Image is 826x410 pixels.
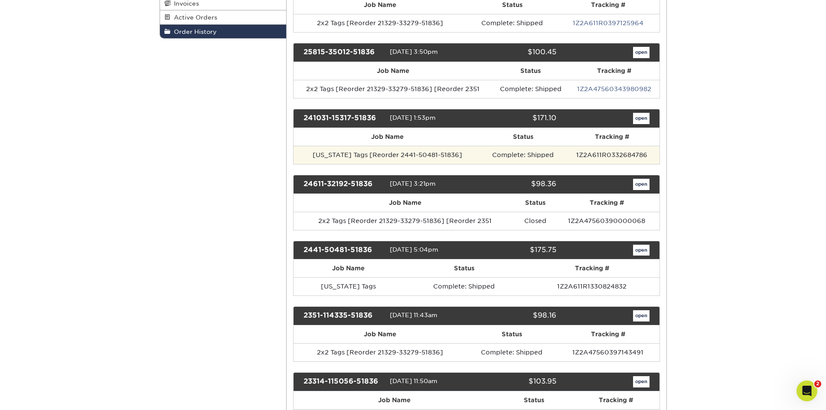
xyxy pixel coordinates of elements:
td: Closed [516,212,554,230]
td: Complete: Shipped [467,14,557,32]
th: Status [481,128,565,146]
span: [DATE] 3:21pm [390,180,436,187]
a: Active Orders [160,10,287,24]
a: 1Z2A611R0397125964 [573,20,643,26]
div: $171.10 [470,113,563,124]
th: Tracking # [557,325,659,343]
div: 24611-32192-51836 [297,179,390,190]
th: Job Name [294,325,467,343]
div: $103.95 [470,376,563,387]
th: Status [516,194,554,212]
a: open [633,179,650,190]
td: 1Z2A47560397143491 [557,343,659,361]
div: $98.36 [470,179,563,190]
td: 2x2 Tags [Reorder 21329-33279-51836] [Reorder 2351 [294,212,516,230]
th: Job Name [294,194,516,212]
div: 2441-50481-51836 [297,245,390,256]
div: 25815-35012-51836 [297,47,390,58]
span: [DATE] 11:50am [390,377,437,384]
span: [DATE] 1:53pm [390,114,436,121]
td: Complete: Shipped [492,80,569,98]
th: Status [467,325,557,343]
td: 2x2 Tags [Reorder 21329-33279-51836] [Reorder 2351 [294,80,492,98]
th: Tracking # [554,194,659,212]
span: [DATE] 5:04pm [390,246,438,253]
iframe: Intercom live chat [797,380,817,401]
th: Tracking # [525,259,659,277]
div: $100.45 [470,47,563,58]
span: Order History [170,28,217,35]
th: Tracking # [565,128,659,146]
td: Complete: Shipped [404,277,525,295]
span: [DATE] 11:43am [390,312,437,319]
td: 1Z2A611R0332684786 [565,146,659,164]
span: [DATE] 3:50pm [390,48,438,55]
td: [US_STATE] Tags [Reorder 2441-50481-51836] [294,146,481,164]
a: Order History [160,25,287,38]
a: open [633,47,650,58]
td: 2x2 Tags [Reorder 21329-33279-51836] [294,343,467,361]
th: Job Name [294,259,404,277]
div: $98.16 [470,310,563,321]
th: Job Name [294,391,495,409]
a: open [633,376,650,387]
div: 241031-15317-51836 [297,113,390,124]
th: Tracking # [569,62,659,80]
th: Status [492,62,569,80]
td: [US_STATE] Tags [294,277,404,295]
a: open [633,245,650,256]
a: 1Z2A47560343980982 [577,85,651,92]
a: open [633,310,650,321]
td: Complete: Shipped [481,146,565,164]
td: 1Z2A47560390000068 [554,212,659,230]
td: Complete: Shipped [467,343,557,361]
th: Tracking # [573,391,659,409]
span: 2 [814,380,821,387]
td: 1Z2A611R1330824832 [525,277,659,295]
div: 2351-114335-51836 [297,310,390,321]
th: Status [495,391,573,409]
a: open [633,113,650,124]
div: $175.75 [470,245,563,256]
th: Job Name [294,62,492,80]
th: Status [404,259,525,277]
th: Job Name [294,128,481,146]
div: 23314-115056-51836 [297,376,390,387]
span: Active Orders [170,14,217,21]
td: 2x2 Tags [Reorder 21329-33279-51836] [294,14,467,32]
